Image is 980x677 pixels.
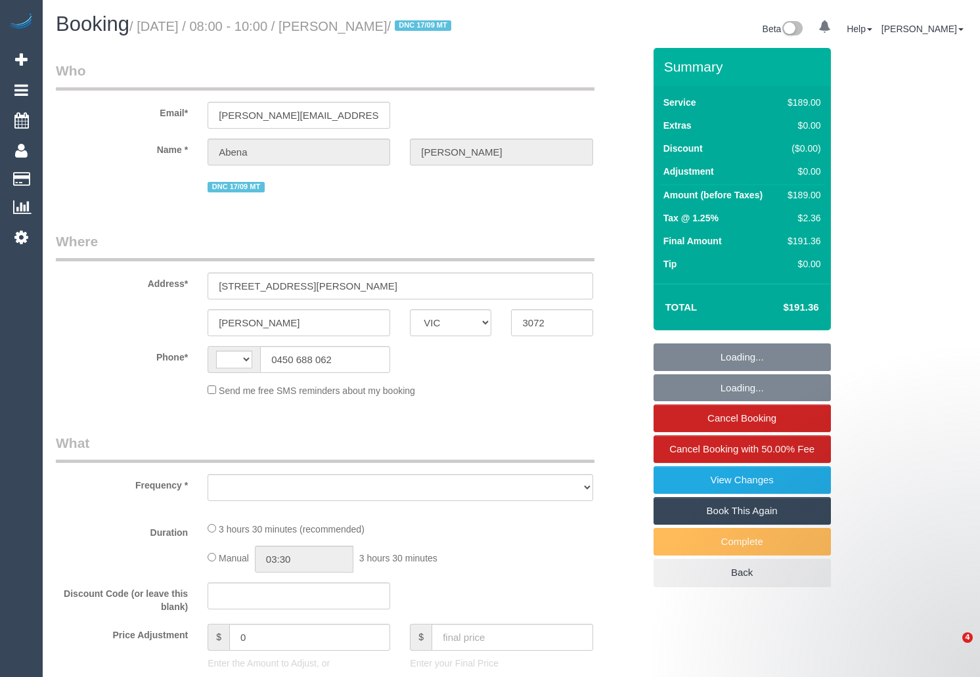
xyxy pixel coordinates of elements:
a: View Changes [654,466,831,494]
label: Price Adjustment [46,624,198,642]
label: Adjustment [663,165,714,178]
span: / [388,19,456,33]
input: Last Name* [410,139,592,165]
a: Cancel Booking with 50.00% Fee [654,435,831,463]
img: New interface [781,21,803,38]
a: [PERSON_NAME] [881,24,964,34]
small: / [DATE] / 08:00 - 10:00 / [PERSON_NAME] [129,19,455,33]
div: $0.00 [782,257,820,271]
span: 4 [962,632,973,643]
iframe: Intercom live chat [935,632,967,664]
div: $0.00 [782,165,820,178]
span: Manual [219,553,249,563]
label: Duration [46,521,198,539]
span: 3 hours 30 minutes (recommended) [219,524,365,535]
label: Amount (before Taxes) [663,188,763,202]
legend: What [56,433,594,463]
span: Cancel Booking with 50.00% Fee [669,443,814,454]
span: $ [410,624,432,651]
div: ($0.00) [782,142,820,155]
legend: Who [56,61,594,91]
label: Email* [46,102,198,120]
label: Name * [46,139,198,156]
label: Address* [46,273,198,290]
label: Phone* [46,346,198,364]
div: $189.00 [782,188,820,202]
div: $189.00 [782,96,820,109]
span: DNC 17/09 MT [395,20,452,31]
label: Final Amount [663,234,722,248]
input: Phone* [260,346,390,373]
span: 3 hours 30 minutes [359,553,437,563]
strong: Total [665,301,698,313]
legend: Where [56,232,594,261]
label: Discount Code (or leave this blank) [46,582,198,613]
a: Beta [763,24,803,34]
label: Tip [663,257,677,271]
label: Frequency * [46,474,198,492]
label: Discount [663,142,703,155]
div: $191.36 [782,234,820,248]
input: First Name* [208,139,390,165]
a: Cancel Booking [654,404,831,432]
a: Back [654,559,831,586]
input: Post Code* [511,309,592,336]
div: $2.36 [782,211,820,225]
h4: $191.36 [744,302,818,313]
div: $0.00 [782,119,820,132]
label: Extras [663,119,692,132]
a: Book This Again [654,497,831,525]
span: $ [208,624,229,651]
span: DNC 17/09 MT [208,182,265,192]
input: Suburb* [208,309,390,336]
img: Automaid Logo [8,13,34,32]
input: Email* [208,102,390,129]
span: Booking [56,12,129,35]
p: Enter the Amount to Adjust, or [208,657,390,670]
h3: Summary [664,59,824,74]
p: Enter your Final Price [410,657,592,670]
span: Send me free SMS reminders about my booking [219,385,415,396]
label: Service [663,96,696,109]
a: Help [847,24,872,34]
input: final price [432,624,592,651]
label: Tax @ 1.25% [663,211,719,225]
